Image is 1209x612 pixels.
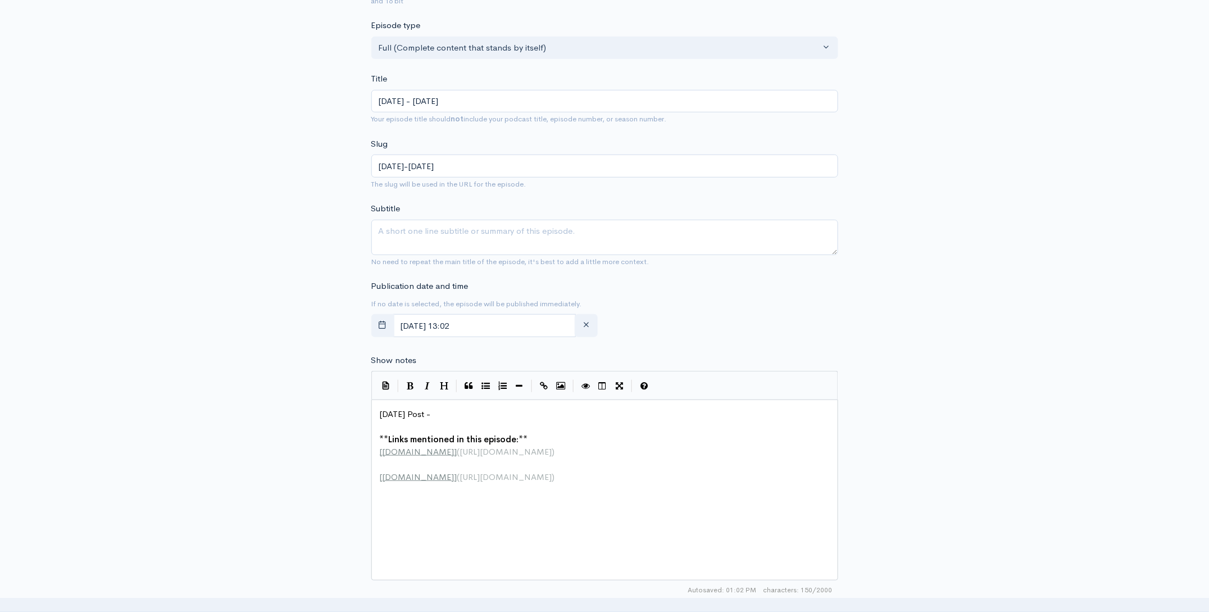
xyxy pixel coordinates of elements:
[461,378,478,395] button: Quote
[371,299,582,309] small: If no date is selected, the episode will be published immediately.
[371,202,401,215] label: Subtitle
[553,378,570,395] button: Insert Image
[594,378,611,395] button: Toggle Side by Side
[578,378,594,395] button: Toggle Preview
[371,72,388,85] label: Title
[402,378,419,395] button: Bold
[371,314,394,337] button: toggle
[419,378,436,395] button: Italic
[457,446,460,457] span: (
[380,472,383,482] span: [
[460,446,552,457] span: [URL][DOMAIN_NAME]
[371,19,421,32] label: Episode type
[436,378,453,395] button: Heading
[631,380,633,393] i: |
[531,380,533,393] i: |
[454,446,457,457] span: ]
[371,114,667,124] small: Your episode title should include your podcast title, episode number, or season number.
[380,409,431,419] span: [DATE] Post -
[371,280,469,293] label: Publication date and time
[552,472,555,482] span: )
[456,380,457,393] i: |
[389,434,519,445] span: Links mentioned in this episode:
[371,155,838,178] input: title-of-episode
[552,446,555,457] span: )
[371,37,838,60] button: Full (Complete content that stands by itself)
[457,472,460,482] span: (
[454,472,457,482] span: ]
[371,354,417,367] label: Show notes
[636,378,653,395] button: Markdown Guide
[371,257,649,266] small: No need to repeat the main title of the episode, it's best to add a little more context.
[379,42,821,55] div: Full (Complete content that stands by itself)
[494,378,511,395] button: Numbered List
[573,380,574,393] i: |
[378,377,394,393] button: Insert Show Notes Template
[575,314,598,337] button: clear
[371,90,838,113] input: What is the episode's title?
[763,585,833,595] span: 150/2000
[536,378,553,395] button: Create Link
[371,138,388,151] label: Slug
[511,378,528,395] button: Insert Horizontal Line
[478,378,494,395] button: Generic List
[451,114,464,124] strong: not
[688,585,757,595] span: Autosaved: 01:02 PM
[460,472,552,482] span: [URL][DOMAIN_NAME]
[380,446,383,457] span: [
[611,378,628,395] button: Toggle Fullscreen
[383,446,454,457] span: [DOMAIN_NAME]
[398,380,399,393] i: |
[371,179,526,189] small: The slug will be used in the URL for the episode.
[383,472,454,482] span: [DOMAIN_NAME]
